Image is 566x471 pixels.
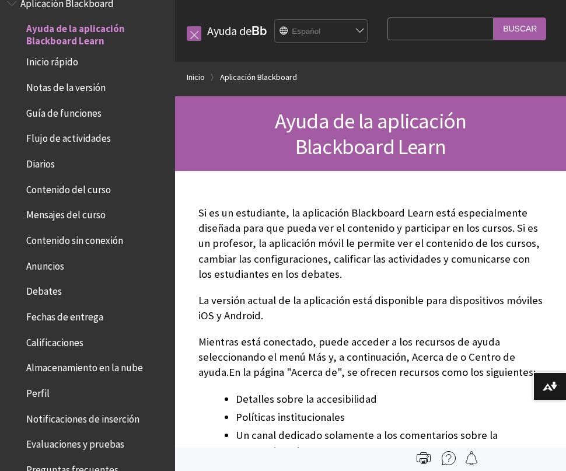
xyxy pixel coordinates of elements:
img: Follow this page [464,451,478,465]
strong: Bb [251,23,267,39]
span: Notas de la versión [26,78,106,93]
p: Mientras está conectado, puede acceder a los recursos de ayuda seleccionando el menú Más y, a con... [198,334,543,381]
span: Mensajes del curso [26,205,106,221]
li: Políticas institucionales [236,409,543,425]
img: Print [417,451,431,465]
span: Notificaciones de inserción [26,409,139,425]
a: Ayuda deBb [207,23,267,38]
span: Calificaciones [26,333,83,348]
li: Detalles sobre la accesibilidad [236,391,543,407]
img: More help [442,451,456,465]
select: Site Language Selector [275,20,368,43]
span: Contenido del curso [26,180,111,196]
a: Inicio [187,70,205,85]
span: Ayuda de la aplicación Blackboard Learn [26,19,167,47]
span: Almacenamiento en la nube [26,358,143,374]
input: Buscar [494,18,546,40]
a: Aplicación Blackboard [220,70,297,85]
span: Diarios [26,154,55,170]
span: Flujo de actividades [26,129,111,145]
li: Un canal dedicado solamente a los comentarios sobre la aplicación móvil [236,427,543,460]
p: Si es un estudiante, la aplicación Blackboard Learn está especialmente diseñada para que pueda ve... [198,205,543,282]
span: Contenido sin conexión [26,231,123,246]
span: Perfil [26,383,50,399]
span: Guía de funciones [26,103,102,119]
span: Fechas de entrega [26,307,103,323]
span: Inicio rápido [26,53,78,68]
span: Ayuda de la aplicación Blackboard Learn [275,107,466,160]
p: La versión actual de la aplicación está disponible para dispositivos móviles iOS y Android. [198,293,543,323]
span: Evaluaciones y pruebas [26,435,124,451]
span: Debates [26,282,62,298]
span: Anuncios [26,256,64,272]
